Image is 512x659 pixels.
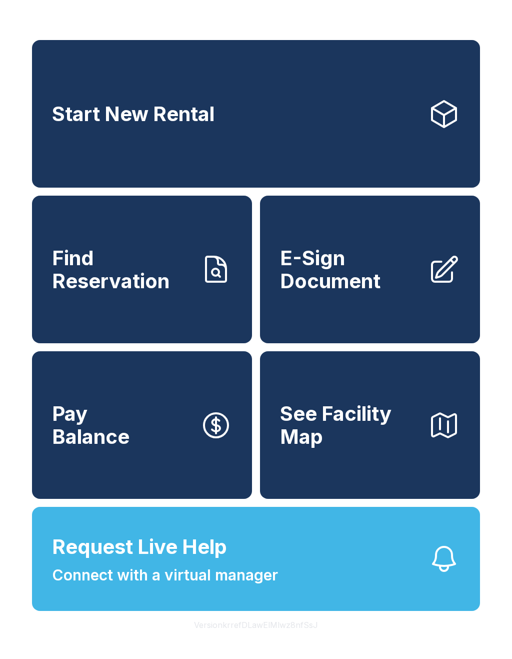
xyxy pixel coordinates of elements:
[52,103,214,126] span: Start New Rental
[186,611,326,639] button: VersionkrrefDLawElMlwz8nfSsJ
[260,351,480,499] button: See Facility Map
[32,40,480,188] a: Start New Rental
[32,507,480,611] button: Request Live HelpConnect with a virtual manager
[280,247,420,292] span: E-Sign Document
[52,564,278,586] span: Connect with a virtual manager
[52,247,192,292] span: Find Reservation
[52,532,227,562] span: Request Live Help
[32,196,252,343] a: Find Reservation
[32,351,252,499] button: PayBalance
[52,402,129,448] span: Pay Balance
[280,402,420,448] span: See Facility Map
[260,196,480,343] a: E-Sign Document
